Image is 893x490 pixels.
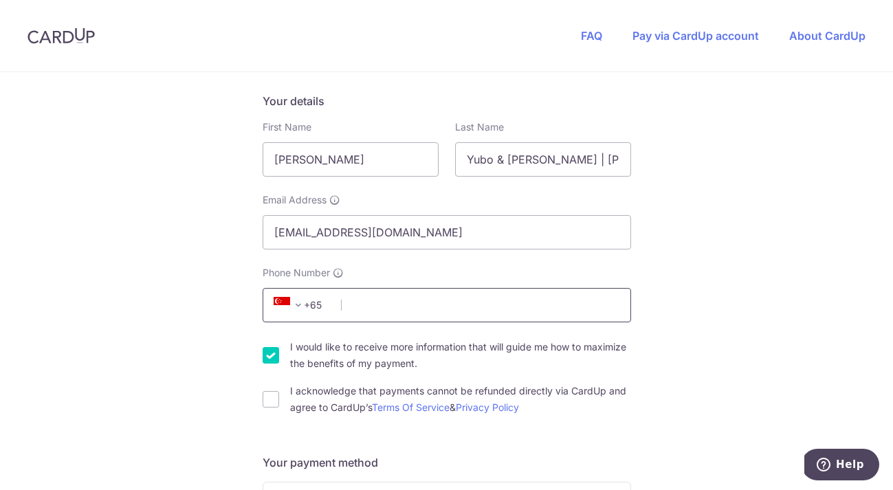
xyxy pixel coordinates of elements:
input: First name [263,142,439,177]
label: Last Name [455,120,504,134]
img: CardUp [27,27,95,44]
a: FAQ [581,29,602,43]
input: Email address [263,215,631,249]
h5: Your payment method [263,454,631,471]
input: Last name [455,142,631,177]
span: +65 [274,297,307,313]
span: +65 [269,297,331,313]
label: First Name [263,120,311,134]
h5: Your details [263,93,631,109]
span: Email Address [263,193,327,207]
iframe: Opens a widget where you can find more information [804,449,879,483]
a: About CardUp [789,29,866,43]
label: I acknowledge that payments cannot be refunded directly via CardUp and agree to CardUp’s & [290,383,631,416]
span: Phone Number [263,266,330,280]
label: I would like to receive more information that will guide me how to maximize the benefits of my pa... [290,339,631,372]
a: Terms Of Service [372,401,450,413]
a: Pay via CardUp account [632,29,759,43]
a: Privacy Policy [456,401,519,413]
